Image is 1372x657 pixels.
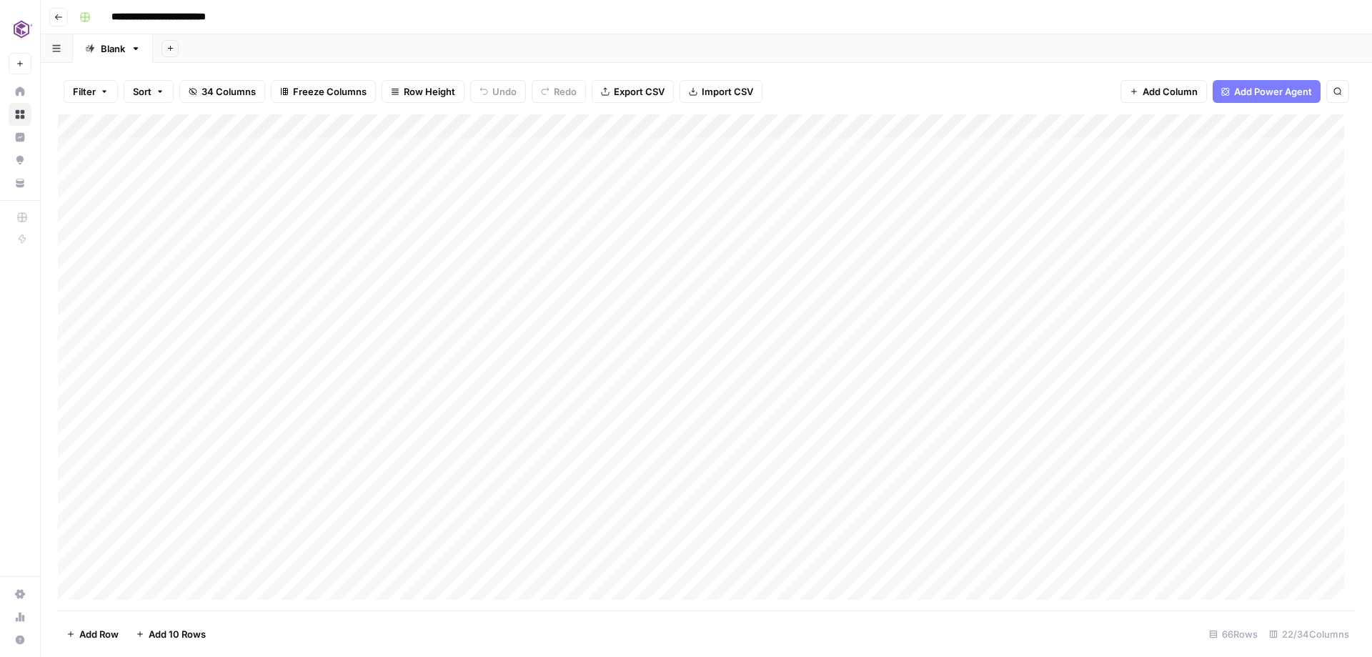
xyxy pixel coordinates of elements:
[9,149,31,172] a: Opportunities
[1120,80,1207,103] button: Add Column
[492,84,517,99] span: Undo
[101,41,125,56] div: Blank
[133,84,151,99] span: Sort
[554,84,577,99] span: Redo
[9,606,31,628] a: Usage
[9,126,31,149] a: Insights
[73,34,153,63] a: Blank
[1234,84,1312,99] span: Add Power Agent
[1213,80,1321,103] button: Add Power Agent
[9,172,31,194] a: Your Data
[9,628,31,651] button: Help + Support
[592,80,674,103] button: Export CSV
[149,627,206,641] span: Add 10 Rows
[9,80,31,103] a: Home
[680,80,762,103] button: Import CSV
[702,84,753,99] span: Import CSV
[1263,623,1355,646] div: 22/34 Columns
[73,84,96,99] span: Filter
[179,80,265,103] button: 34 Columns
[470,80,526,103] button: Undo
[202,84,256,99] span: 34 Columns
[64,80,118,103] button: Filter
[614,84,665,99] span: Export CSV
[58,623,127,646] button: Add Row
[1203,623,1263,646] div: 66 Rows
[127,623,214,646] button: Add 10 Rows
[9,16,34,42] img: Commvault Logo
[124,80,174,103] button: Sort
[9,11,31,47] button: Workspace: Commvault
[9,583,31,606] a: Settings
[271,80,376,103] button: Freeze Columns
[9,103,31,126] a: Browse
[532,80,586,103] button: Redo
[404,84,455,99] span: Row Height
[79,627,119,641] span: Add Row
[293,84,367,99] span: Freeze Columns
[382,80,464,103] button: Row Height
[1143,84,1198,99] span: Add Column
